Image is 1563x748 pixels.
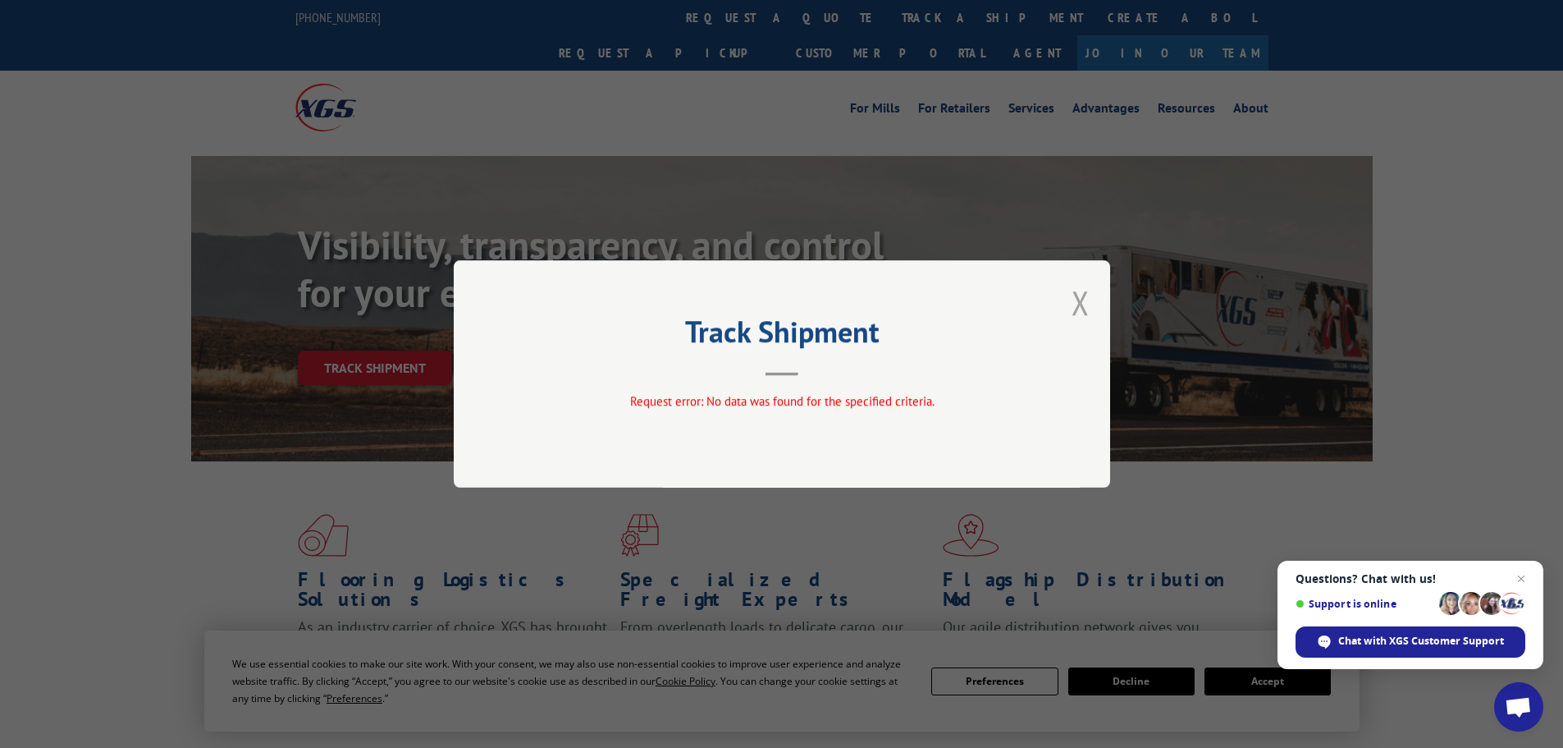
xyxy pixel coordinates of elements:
button: Close modal [1072,281,1090,324]
span: Support is online [1296,598,1433,610]
span: Questions? Chat with us! [1296,572,1525,585]
span: Request error: No data was found for the specified criteria. [629,393,934,409]
span: Chat with XGS Customer Support [1338,634,1504,649]
div: Chat with XGS Customer Support [1296,626,1525,658]
div: Open chat [1494,682,1543,732]
h2: Track Shipment [536,320,1028,351]
span: Close chat [1511,569,1531,589]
